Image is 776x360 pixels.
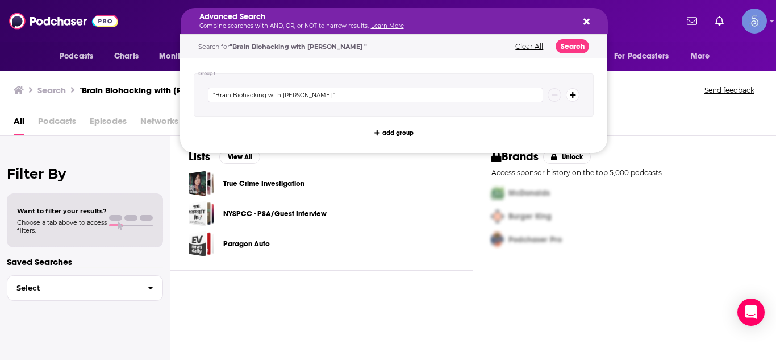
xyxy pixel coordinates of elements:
span: Monitoring [159,48,199,64]
a: Charts [107,45,145,67]
span: "Brain Biohacking with [PERSON_NAME] " [230,43,367,51]
span: Logged in as Spiral5-G1 [742,9,767,34]
button: Clear All [512,43,546,51]
span: McDonalds [508,188,550,198]
a: Paragon Auto [189,231,214,256]
span: Search for [198,43,367,51]
a: True Crime Investigation [223,177,304,190]
a: Paragon Auto [223,238,270,250]
span: Charts [114,48,139,64]
a: Show notifications dropdown [682,11,702,31]
span: Podcasts [38,112,76,135]
a: All [14,112,24,135]
input: Type a keyword or phrase... [208,88,543,102]
button: open menu [683,45,724,67]
span: For Podcasters [614,48,669,64]
span: add group [382,130,414,136]
span: Podcasts [60,48,93,64]
h4: Group 1 [198,71,216,76]
button: Send feedback [701,85,758,95]
h3: "Brain Biohacking with [PERSON_NAME] " [80,85,246,96]
a: True Crime Investigation [189,171,214,196]
button: add group [371,126,417,139]
p: Saved Searches [7,256,163,267]
span: Choose a tab above to access filters. [17,218,107,234]
img: Third Pro Logo [487,228,508,251]
h5: Advanced Search [199,13,571,21]
button: Show profile menu [742,9,767,34]
img: Podchaser - Follow, Share and Rate Podcasts [9,10,118,32]
button: Search [556,39,589,53]
h2: Brands [491,150,539,164]
button: open menu [52,45,108,67]
p: Combine searches with AND, OR, or NOT to narrow results. [199,23,571,29]
div: Open Intercom Messenger [737,299,765,326]
p: Access sponsor history on the top 5,000 podcasts. [491,168,758,177]
button: Select [7,275,163,301]
h2: Lists [189,150,210,164]
span: More [691,48,710,64]
span: Podchaser Pro [508,235,562,245]
img: First Pro Logo [487,181,508,205]
span: Want to filter your results? [17,207,107,215]
button: open menu [151,45,214,67]
span: Networks [140,112,178,135]
h2: Filter By [7,165,163,182]
a: Show notifications dropdown [711,11,728,31]
a: NYSPCC - PSA/Guest Interview [189,201,214,226]
img: User Profile [742,9,767,34]
a: ListsView All [189,150,260,164]
a: Learn More [371,22,404,30]
button: Unlock [543,150,591,164]
h3: Search [37,85,66,96]
span: Episodes [90,112,127,135]
a: NYSPCC - PSA/Guest Interview [223,208,327,220]
button: open menu [607,45,685,67]
span: Select [7,284,139,292]
div: Search podcasts, credits, & more... [191,8,619,34]
img: Second Pro Logo [487,205,508,228]
button: View All [219,150,260,164]
span: Burger King [508,212,552,221]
